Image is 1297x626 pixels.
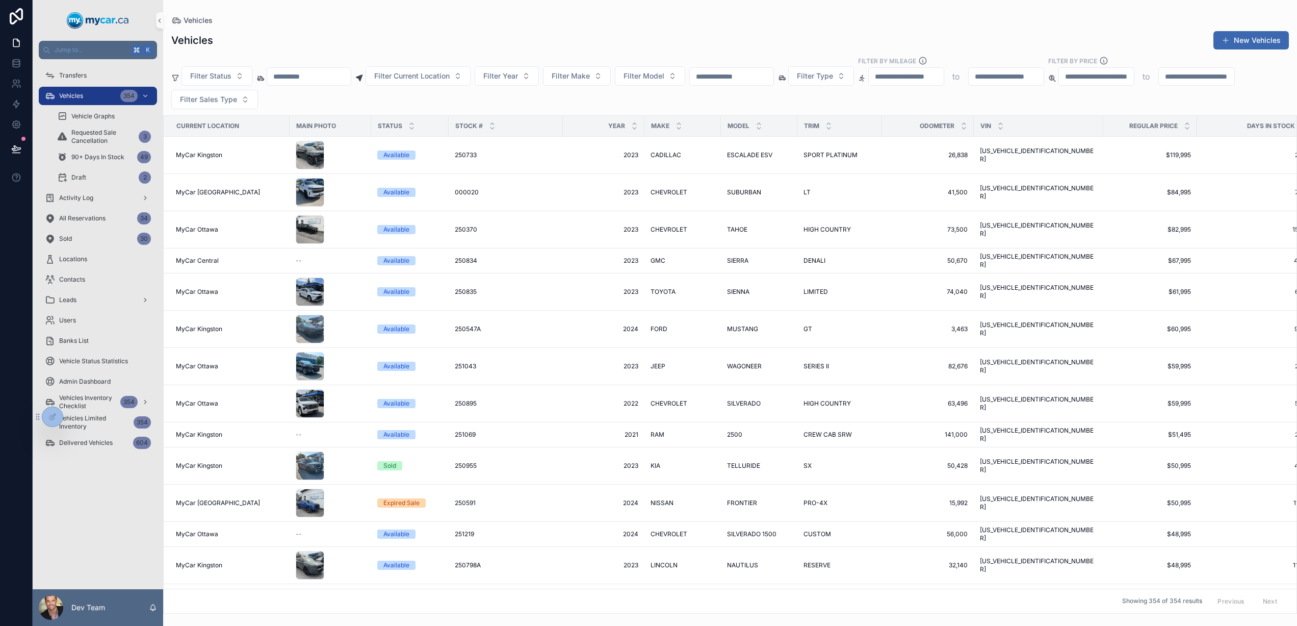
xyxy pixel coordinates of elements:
[176,188,283,196] a: MyCar [GEOGRAPHIC_DATA]
[888,362,968,370] a: 82,676
[543,66,611,86] button: Select Button
[569,151,638,159] a: 2023
[59,394,116,410] span: Vehicles Inventory Checklist
[377,151,443,160] a: Available
[803,288,876,296] a: LIMITED
[651,188,715,196] a: CHEVROLET
[727,399,791,408] a: SILVERADO
[651,226,715,234] a: CHEVROLET
[727,288,749,296] span: SIENNA
[377,430,443,439] a: Available
[797,71,833,81] span: Filter Type
[71,129,135,145] span: Requested Sale Cancellation
[71,153,124,161] span: 90+ Days In Stock
[651,462,660,470] span: KIA
[455,362,476,370] span: 251043
[803,362,829,370] span: SERIES II
[455,188,479,196] span: 000020
[55,46,127,54] span: Jump to...
[190,71,231,81] span: Filter Status
[803,151,858,159] span: SPORT PLATINUM
[651,288,715,296] a: TOYOTA
[181,66,252,86] button: Select Button
[176,257,283,265] a: MyCar Central
[727,188,761,196] span: SUBURBAN
[176,288,218,296] span: MyCar Ottawa
[888,431,968,439] span: 141,000
[455,257,557,265] a: 250834
[455,362,557,370] a: 251043
[1109,462,1191,470] span: $50,995
[803,226,851,234] span: HIGH COUNTRY
[888,288,968,296] a: 74,040
[176,431,222,439] span: MyCar Kingston
[39,270,157,289] a: Contacts
[888,399,968,408] span: 63,496
[980,284,1097,300] a: [US_VEHICLE_IDENTIFICATION_NUMBER]
[569,226,638,234] a: 2023
[455,462,477,470] span: 250955
[383,498,420,508] div: Expired Sale
[455,151,557,159] a: 250733
[727,431,791,439] a: 2500
[980,358,1097,374] span: [US_VEHICLE_IDENTIFICATION_NUMBER]
[727,462,760,470] span: TELLURIDE
[59,194,93,202] span: Activity Log
[377,225,443,234] a: Available
[455,325,557,333] a: 250547A
[569,325,638,333] span: 2024
[1109,325,1191,333] span: $60,995
[888,188,968,196] span: 41,500
[377,188,443,197] a: Available
[727,399,761,408] span: SILVERADO
[1213,31,1289,49] button: New Vehicles
[171,90,258,109] button: Select Button
[980,495,1097,511] a: [US_VEHICLE_IDENTIFICATION_NUMBER]
[455,226,557,234] a: 250370
[59,71,87,80] span: Transfers
[727,288,791,296] a: SIENNA
[176,151,283,159] a: MyCar Kingston
[1048,56,1097,65] label: FILTER BY PRICE
[455,399,557,408] a: 250895
[651,257,665,265] span: GMC
[803,257,876,265] a: DENALI
[171,15,213,26] a: Vehicles
[455,188,557,196] a: 000020
[651,288,676,296] span: TOYOTA
[455,288,477,296] span: 250835
[377,324,443,334] a: Available
[569,257,638,265] span: 2023
[67,12,129,29] img: App logo
[1109,151,1191,159] a: $119,995
[803,257,825,265] span: DENALI
[1109,431,1191,439] a: $51,495
[296,431,302,439] span: --
[39,230,157,248] a: Sold30
[39,250,157,268] a: Locations
[569,362,638,370] span: 2023
[176,188,260,196] span: MyCar [GEOGRAPHIC_DATA]
[59,337,89,345] span: Banks List
[377,256,443,265] a: Available
[39,311,157,330] a: Users
[455,151,477,159] span: 250733
[980,221,1097,238] a: [US_VEHICLE_IDENTIFICATION_NUMBER]
[39,434,157,452] a: Delivered Vehicles604
[377,498,443,508] a: Expired Sale
[803,462,812,470] span: SX
[176,257,219,265] span: MyCar Central
[59,414,129,431] span: Vehicles Limited Inventory
[980,395,1097,412] span: [US_VEHICLE_IDENTIFICATION_NUMBER]
[569,188,638,196] a: 2023
[727,325,791,333] a: MUSTANG
[139,131,151,143] div: 3
[727,462,791,470] a: TELLURIDE
[803,431,876,439] a: CREW CAB SRW
[176,362,283,370] a: MyCar Ottawa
